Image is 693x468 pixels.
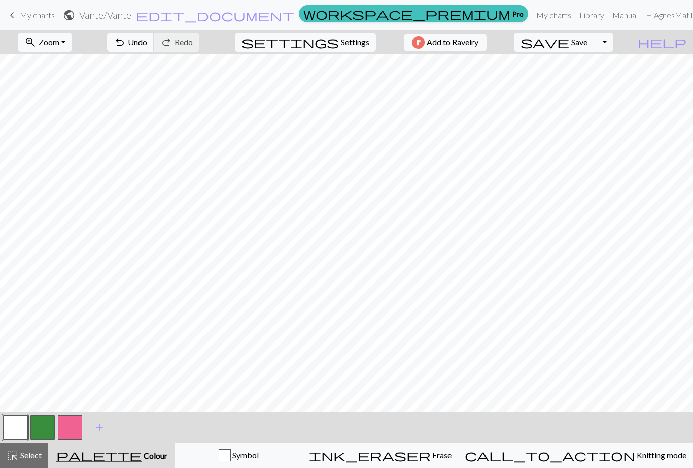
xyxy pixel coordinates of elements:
span: Add to Ravelry [427,36,478,49]
span: My charts [20,10,55,20]
span: Save [571,37,587,47]
span: ink_eraser [309,448,431,462]
span: call_to_action [465,448,635,462]
button: Symbol [175,443,302,468]
span: help [638,35,686,49]
span: Settings [341,36,369,48]
a: Manual [608,5,642,25]
h2: Vante / Vante [79,9,131,21]
button: Add to Ravelry [404,34,487,51]
span: Symbol [231,450,259,460]
span: edit_document [136,8,294,22]
i: Settings [241,36,339,48]
span: Undo [128,37,147,47]
span: workspace_premium [303,7,510,21]
span: Zoom [39,37,59,47]
span: add [93,420,106,434]
span: Erase [431,450,452,460]
span: public [63,8,75,22]
button: Undo [107,33,154,52]
span: highlight_alt [7,448,19,462]
a: Pro [299,5,528,22]
a: My charts [6,7,55,24]
a: Library [575,5,608,25]
span: Knitting mode [635,450,686,460]
button: Save [514,33,595,52]
span: Colour [142,451,167,460]
button: Knitting mode [458,443,693,468]
img: Ravelry [412,36,425,49]
button: Erase [302,443,458,468]
span: zoom_in [24,35,37,49]
span: Select [19,450,42,460]
span: keyboard_arrow_left [6,8,18,22]
a: My charts [532,5,575,25]
span: undo [114,35,126,49]
button: SettingsSettings [235,33,376,52]
button: Zoom [18,33,72,52]
button: Colour [48,443,175,468]
span: palette [56,448,142,462]
span: settings [241,35,339,49]
span: save [521,35,569,49]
